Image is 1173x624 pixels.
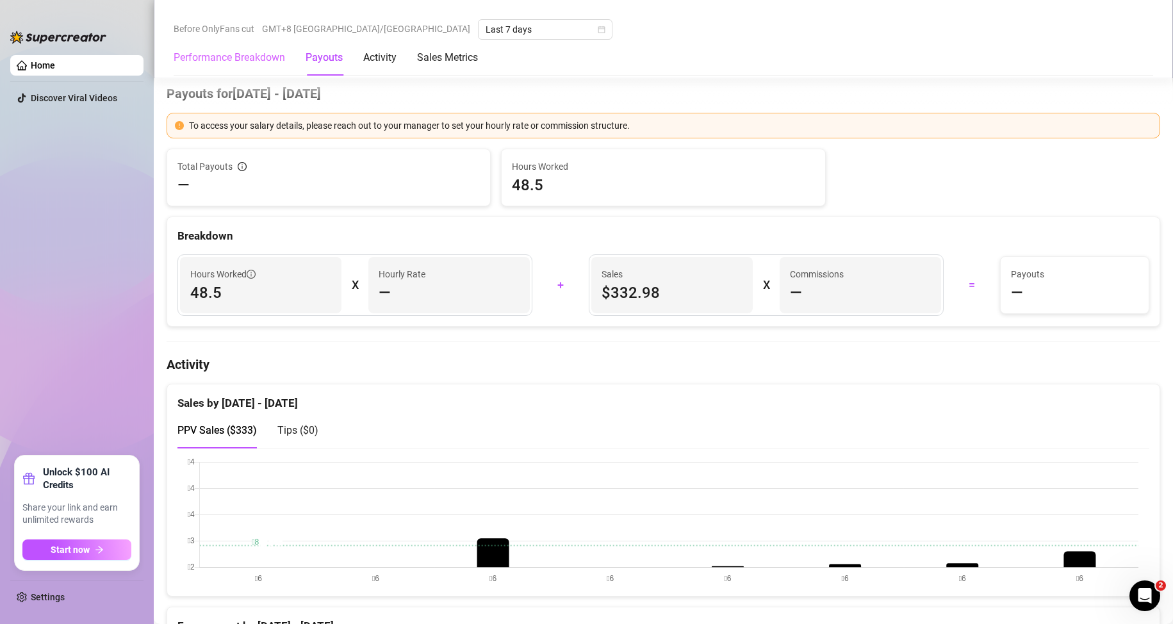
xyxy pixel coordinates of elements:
[486,20,605,39] span: Last 7 days
[43,466,131,491] strong: Unlock $100 AI Credits
[190,283,331,303] span: 48.5
[1011,267,1138,281] span: Payouts
[379,267,425,281] article: Hourly Rate
[174,19,254,38] span: Before OnlyFans cut
[379,283,391,303] span: —
[174,50,285,65] div: Performance Breakdown
[177,175,190,195] span: —
[22,539,131,560] button: Start nowarrow-right
[363,50,397,65] div: Activity
[175,121,184,130] span: exclamation-circle
[167,356,1160,374] h4: Activity
[177,384,1149,412] div: Sales by [DATE] - [DATE]
[51,545,90,555] span: Start now
[951,275,992,295] div: =
[512,175,814,195] span: 48.5
[238,162,247,171] span: info-circle
[189,119,1152,133] div: To access your salary details, please reach out to your manager to set your hourly rate or commis...
[31,592,65,602] a: Settings
[1156,580,1166,591] span: 2
[763,275,769,295] div: X
[790,267,844,281] article: Commissions
[540,275,581,295] div: +
[1011,283,1023,303] span: —
[167,85,1160,103] h4: Payouts for [DATE] - [DATE]
[177,160,233,174] span: Total Payouts
[512,160,814,174] span: Hours Worked
[22,502,131,527] span: Share your link and earn unlimited rewards
[277,424,318,436] span: Tips ( $0 )
[31,93,117,103] a: Discover Viral Videos
[177,227,1149,245] div: Breakdown
[598,26,605,33] span: calendar
[31,60,55,70] a: Home
[306,50,343,65] div: Payouts
[190,267,256,281] span: Hours Worked
[262,19,470,38] span: GMT+8 [GEOGRAPHIC_DATA]/[GEOGRAPHIC_DATA]
[790,283,802,303] span: —
[602,283,742,303] span: $332.98
[352,275,358,295] div: X
[95,545,104,554] span: arrow-right
[1129,580,1160,611] iframe: Intercom live chat
[247,270,256,279] span: info-circle
[22,472,35,485] span: gift
[602,267,742,281] span: Sales
[417,50,478,65] div: Sales Metrics
[10,31,106,44] img: logo-BBDzfeDw.svg
[177,424,257,436] span: PPV Sales ( $333 )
